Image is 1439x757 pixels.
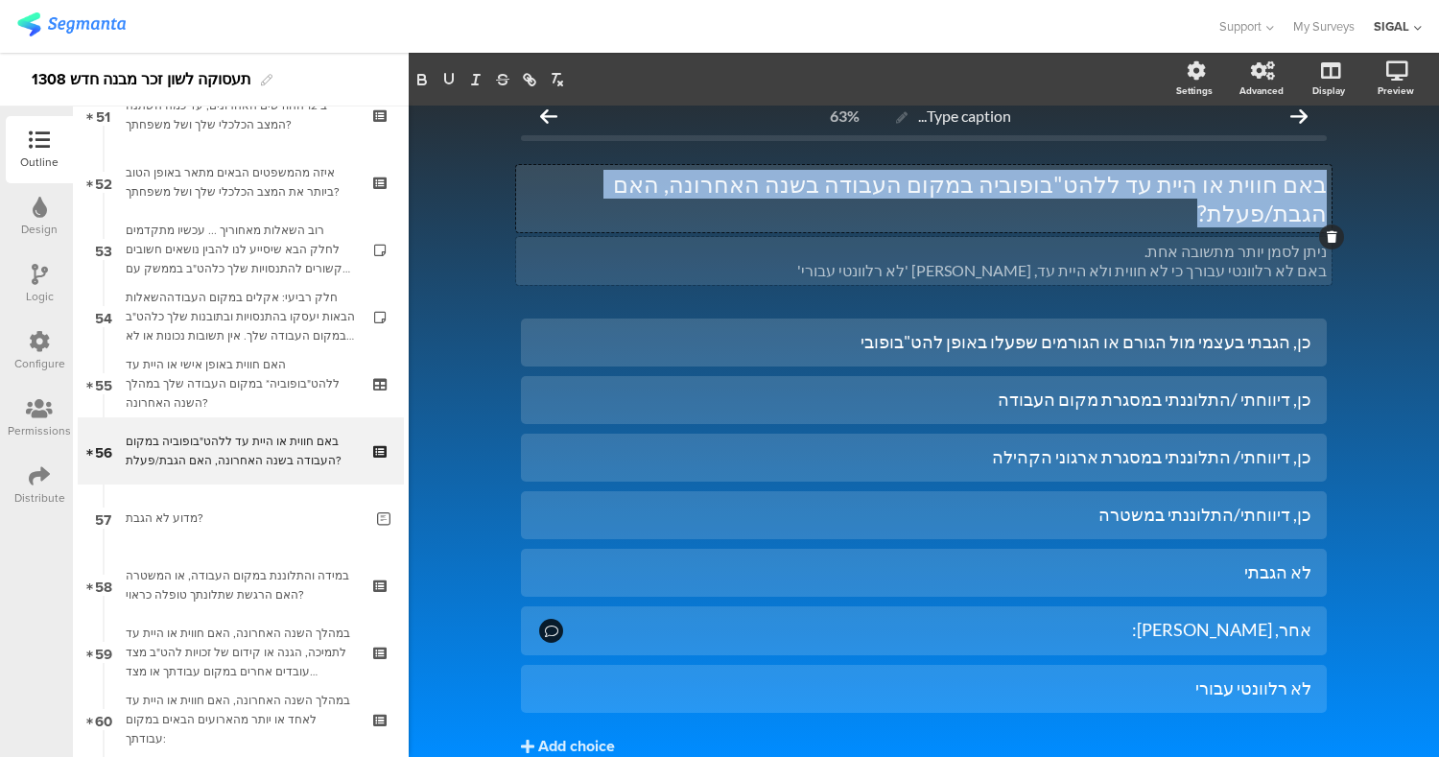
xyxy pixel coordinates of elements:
div: Advanced [1239,83,1284,98]
div: רוב השאלות מאחוריך ... עכשיו מתקדמים לחלק הבא שיסייע לנו להבין נושאים חשובים הקשורים להתנסויות של... [126,221,355,278]
span: 59 [95,642,112,663]
span: 55 [95,373,112,394]
span: 56 [95,440,112,461]
p: ניתן לסמן יותר מתשובה אחת. [521,242,1327,261]
span: 51 [96,105,110,126]
div: במהלך השנה האחרונה, האם חווית או היית עד לאחד או יותר מהארועים הבאים במקום עבודתך: [126,691,355,748]
div: חלק רביעי: אקלים במקום העבודההשאלות הבאות יעסקו בהתנסויות ובתובנות שלך כלהט"ב במקום העבודה שלך. א... [126,288,355,345]
div: האם חווית באופן אישי או היית עד ללהט"בופוביה* במקום העבודה שלך במהלך השנה האחרונה? [126,355,355,413]
div: Display [1312,83,1345,98]
div: Distribute [14,489,65,507]
div: תעסוקה לשון זכר מבנה חדש 1308 [32,64,251,95]
a: 60 במהלך השנה האחרונה, האם חווית או היית עד לאחד או יותר מהארועים הבאים במקום עבודתך: [78,686,404,753]
a: 59 במהלך השנה האחרונה, האם חווית או היית עד לתמיכה, הגנה או קידום של זכויות להט"ב מצד עובדים אחרי... [78,619,404,686]
div: Logic [26,288,54,305]
div: Configure [14,355,65,372]
div: במהלך השנה האחרונה, האם חווית או היית עד לתמיכה, הגנה או קידום של זכויות להט"ב מצד עובדים אחרים ב... [126,624,355,681]
div: Preview [1378,83,1414,98]
span: 53 [95,239,112,260]
div: אחר, [PERSON_NAME]: [566,619,1311,641]
a: 52 איזה מהמשפטים הבאים מתאר באופן הטוב ביותר את המצב הכלכלי שלך ושל משפחתך? [78,149,404,216]
div: 63% [830,106,860,125]
div: כן, דיווחתי/התלוננתי במשטרה [536,504,1311,526]
a: 54 חלק רביעי: אקלים במקום העבודההשאלות הבאות יעסקו בהתנסויות ובתובנות שלך כלהט"ב במקום העבודה שלך... [78,283,404,350]
div: Outline [20,154,59,171]
span: 58 [95,575,112,596]
span: 60 [95,709,112,730]
div: מדוע לא הגבת? [126,509,363,528]
div: Add choice [538,737,615,757]
a: 58 במידה והתלוננת במקום העבודה, או המשטרה האם הרגשת שתלונתך טופלה כראוי? [78,552,404,619]
a: 57 מדוע לא הגבת? [78,485,404,552]
div: Permissions [8,422,71,439]
p: באם לא רלוונטי עבורך כי לא חווית ולא היית עד, [PERSON_NAME] 'לא רלוונטי עבורי' [521,261,1327,280]
div: כן, הגבתי בעצמי מול הגורם או הגורמים שפעלו באופן להט"בופובי [536,331,1311,353]
div: SIGAL [1374,17,1409,35]
div: Design [21,221,58,238]
div: לא רלוונטי עבורי [536,677,1311,699]
a: 53 רוב השאלות מאחוריך ... עכשיו מתקדמים לחלק הבא שיסייע לנו להבין נושאים חשובים הקשורים להתנסויות... [78,216,404,283]
div: באם חווית או היית עד ללהט"בופוביה במקום העבודה בשנה האחרונה, האם הגבת/פעלת? [126,432,355,470]
div: ב 12 החודשים האחרונים, עד כמה השתנה המצב הכלכלי שלך ושל משפחתך? [126,96,355,134]
a: 55 האם חווית באופן אישי או היית עד ללהט"בופוביה* במקום העבודה שלך במהלך השנה האחרונה? [78,350,404,417]
span: 52 [95,172,112,193]
span: Support [1219,17,1262,35]
div: כן, דיווחתי /התלוננתי במסגרת מקום העבודה [536,389,1311,411]
div: איזה מהמשפטים הבאים מתאר באופן הטוב ביותר את המצב הכלכלי שלך ושל משפחתך? [126,163,355,201]
a: 51 ב 12 החודשים האחרונים, עד כמה השתנה המצב הכלכלי שלך ושל משפחתך? [78,82,404,149]
div: לא הגבתי [536,561,1311,583]
div: במידה והתלוננת במקום העבודה, או המשטרה האם הרגשת שתלונתך טופלה כראוי? [126,566,355,604]
div: כן, דיווחתי/ התלוננתי במסגרת ארגוני הקהילה [536,446,1311,468]
span: Type caption... [918,106,1011,125]
span: 57 [95,508,111,529]
img: segmanta logo [17,12,126,36]
span: 54 [95,306,112,327]
p: באם חווית או היית עד ללהט"בופוביה במקום העבודה בשנה האחרונה, האם הגבת/פעלת? [521,170,1327,227]
div: Settings [1176,83,1213,98]
a: 56 באם חווית או היית עד ללהט"בופוביה במקום העבודה בשנה האחרונה, האם הגבת/פעלת? [78,417,404,485]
